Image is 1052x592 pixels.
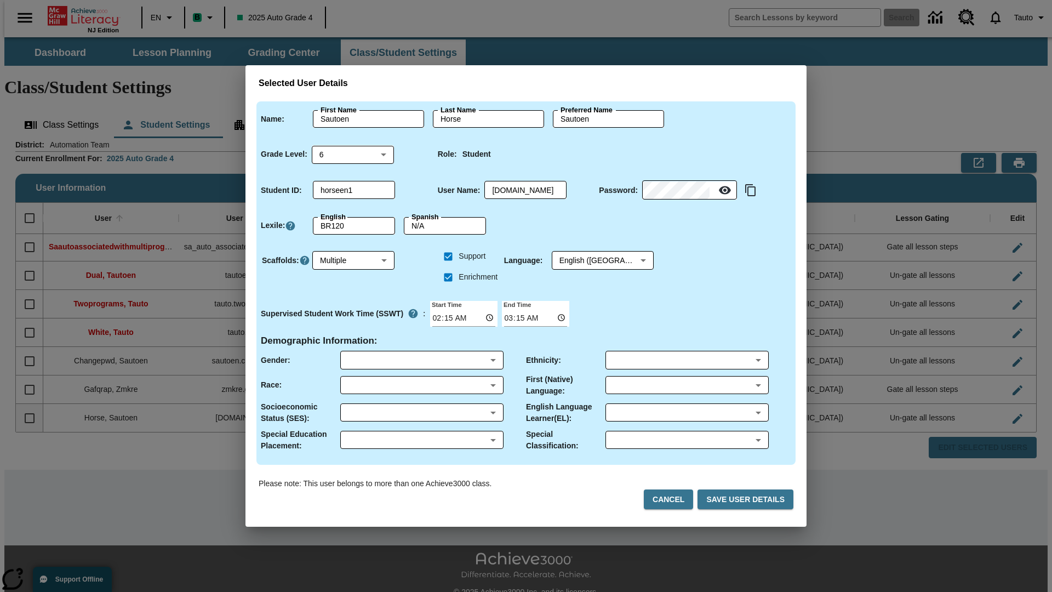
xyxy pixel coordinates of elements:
[459,251,485,262] span: Support
[438,149,457,160] p: Role :
[261,379,282,391] p: Race :
[261,185,302,196] p: Student ID :
[438,185,481,196] p: User Name :
[261,308,403,320] p: Supervised Student Work Time (SSWT)
[504,255,543,266] p: Language :
[259,78,793,89] h3: Selected User Details
[526,374,605,397] p: First (Native) Language :
[262,255,299,266] p: Scaffolds :
[403,304,423,323] button: Supervised Student Work Time is the timeframe when students can take LevelSet and when lessons ar...
[642,181,737,200] div: Password
[441,105,476,115] label: Last Name
[321,212,346,222] label: English
[411,212,439,222] label: Spanish
[259,478,491,489] p: Please note: This user belongs to more than one Achieve3000 class.
[741,181,760,200] button: Copy text to clipboard
[484,181,567,199] div: User Name
[261,220,285,231] p: Lexile :
[261,149,307,160] p: Grade Level :
[312,252,395,270] div: Scaffolds
[526,355,561,366] p: Ethnicity :
[261,429,340,452] p: Special Education Placement :
[312,145,394,163] div: 6
[599,185,638,196] p: Password :
[526,401,605,424] p: English Language Learner(EL) :
[261,355,290,366] p: Gender :
[299,255,310,266] button: Click here to know more about Scaffolds
[462,149,491,160] p: Student
[261,113,284,125] p: Name :
[321,105,357,115] label: First Name
[312,252,395,270] div: Multiple
[714,179,736,201] button: Reveal Password
[261,335,378,347] h4: Demographic Information :
[459,271,498,283] span: Enrichment
[561,105,613,115] label: Preferred Name
[285,220,296,231] a: Click here to know more about Lexiles, Will open in new tab
[526,429,605,452] p: Special Classification :
[312,145,394,163] div: Grade Level
[430,300,462,309] label: Start Time
[313,181,395,199] div: Student ID
[261,304,426,323] div: :
[261,401,340,424] p: Socioeconomic Status (SES) :
[502,300,531,309] label: End Time
[552,252,654,270] div: Language
[552,252,654,270] div: English ([GEOGRAPHIC_DATA])
[697,489,793,510] button: Save User Details
[644,489,693,510] button: Cancel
